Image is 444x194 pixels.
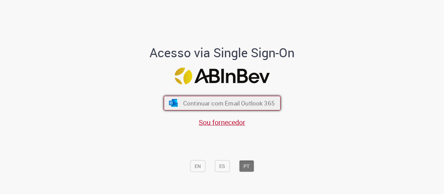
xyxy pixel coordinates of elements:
button: PT [239,160,254,172]
img: ícone Azure/Microsoft 360 [168,99,178,107]
img: Logo ABInBev [174,68,270,85]
button: EN [190,160,205,172]
button: ES [215,160,230,172]
h1: Acesso via Single Sign-On [126,45,318,59]
a: Sou fornecedor [199,117,245,127]
button: ícone Azure/Microsoft 360 Continuar com Email Outlook 365 [164,96,281,110]
span: Continuar com Email Outlook 365 [183,99,274,107]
